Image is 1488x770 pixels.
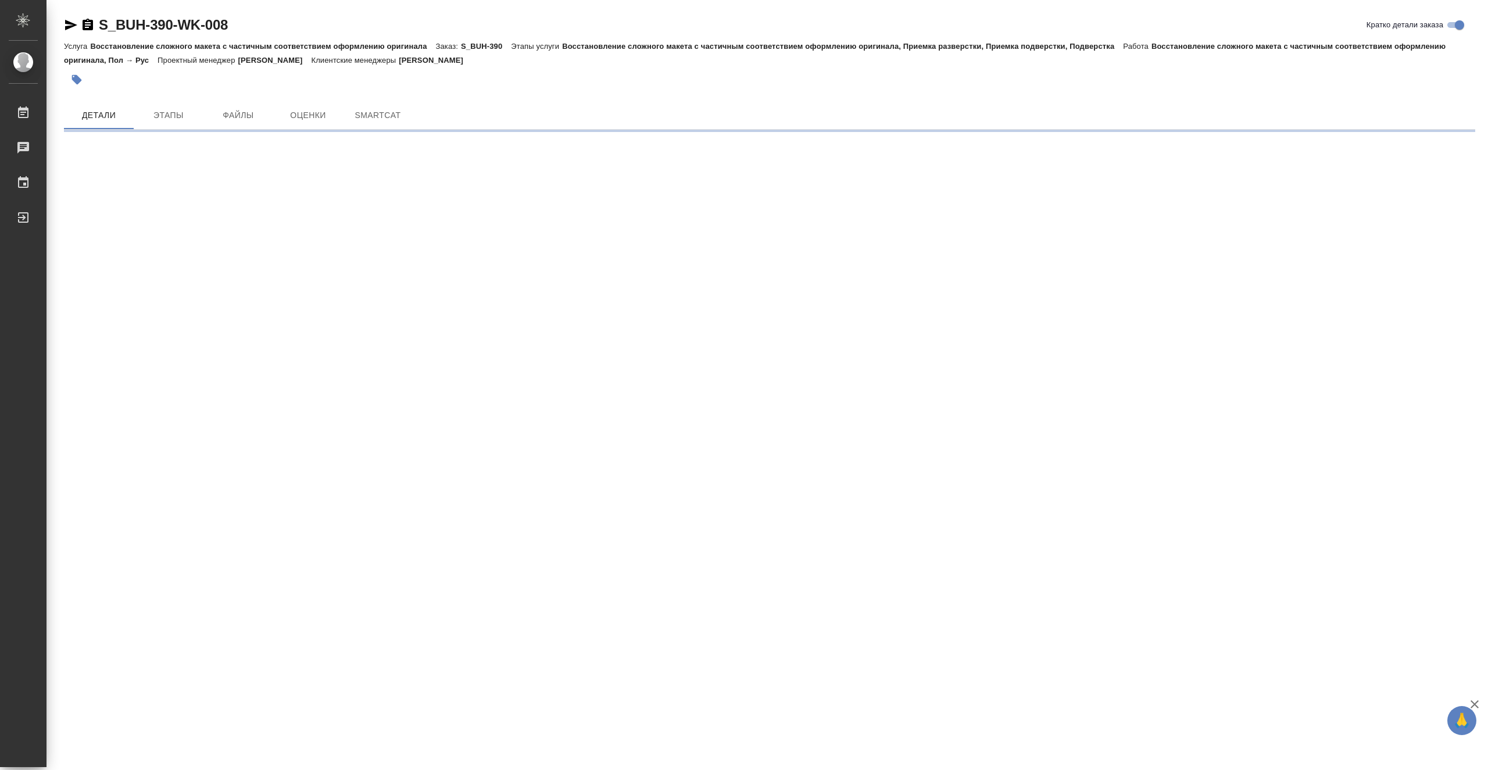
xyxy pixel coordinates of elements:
[1447,706,1476,735] button: 🙏
[238,56,312,65] p: [PERSON_NAME]
[64,67,90,92] button: Добавить тэг
[158,56,238,65] p: Проектный менеджер
[99,17,228,33] a: S_BUH-390-WK-008
[64,18,78,32] button: Скопировать ссылку для ЯМессенджера
[64,42,90,51] p: Услуга
[350,108,406,123] span: SmartCat
[461,42,511,51] p: S_BUH-390
[311,56,399,65] p: Клиентские менеджеры
[562,42,1123,51] p: Восстановление сложного макета с частичным соответствием оформлению оригинала, Приемка разверстки...
[436,42,461,51] p: Заказ:
[399,56,472,65] p: [PERSON_NAME]
[71,108,127,123] span: Детали
[511,42,562,51] p: Этапы услуги
[1367,19,1443,31] span: Кратко детали заказа
[90,42,435,51] p: Восстановление сложного макета с частичным соответствием оформлению оригинала
[1452,708,1472,733] span: 🙏
[210,108,266,123] span: Файлы
[81,18,95,32] button: Скопировать ссылку
[1123,42,1151,51] p: Работа
[141,108,196,123] span: Этапы
[280,108,336,123] span: Оценки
